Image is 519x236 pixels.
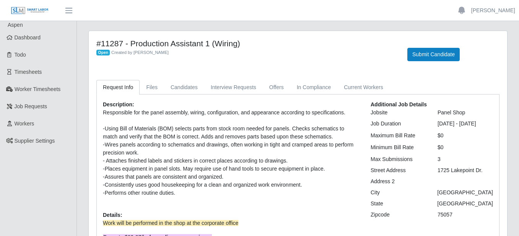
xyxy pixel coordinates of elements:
a: Files [140,80,164,95]
div: 75057 [432,211,499,219]
div: Address 2 [365,177,432,186]
button: Submit Candidate [407,48,460,61]
span: Created by [PERSON_NAME] [111,50,169,55]
span: Worker Timesheets [15,86,60,92]
div: -Places equipment in panel slots. May require use of hand tools to secure equipment in place. [103,165,359,173]
span: Job Requests [15,103,47,109]
div: $0 [432,143,499,151]
span: Aspen [8,22,23,28]
div: [DATE] - [DATE] [432,120,499,128]
div: -Wires panels according to schematics and drawings, often working in tight and cramped areas to p... [103,141,359,157]
div: -Consistently uses good housekeeping for a clean and organized work environment. [103,181,359,189]
a: Offers [263,80,290,95]
div: Jobsite [365,109,432,117]
span: Todo [15,52,26,58]
a: [PERSON_NAME] [471,7,515,15]
div: City [365,189,431,197]
a: Request Info [96,80,140,95]
div: Minimum Bill Rate [365,143,432,151]
span: Dashboard [15,34,41,41]
div: Zipcode [365,211,432,219]
div: Street Address [365,166,432,174]
div: Max Submissions [365,155,432,163]
div: 1725 Lakepoint Dr. [432,166,499,174]
b: Details: [103,212,122,218]
span: Open [96,50,110,56]
b: Description: [103,101,134,107]
div: -Assures that panels are consistent and organized. [103,173,359,181]
div: Job Duration [365,120,432,128]
div: -Using Bill of Materials (BOM) selects parts from stock room needed for panels. Checks schematics... [103,125,359,141]
div: Panel Shop [432,109,499,117]
a: In Compliance [290,80,338,95]
img: SLM Logo [11,7,49,15]
a: Candidates [164,80,204,95]
div: - Attaches finished labels and stickers in correct places according to drawings. [103,157,359,165]
span: Work will be performed in the shop at the corporate office [103,220,238,226]
h4: #11287 - Production Assistant 1 (Wiring) [96,39,396,48]
div: State [365,200,431,208]
div: -Performs other routine duties. [103,189,359,197]
a: Interview Requests [204,80,263,95]
span: Workers [15,120,34,127]
div: [GEOGRAPHIC_DATA] [431,189,499,197]
div: [GEOGRAPHIC_DATA] [431,200,499,208]
span: Timesheets [15,69,42,75]
div: $0 [432,132,499,140]
span: Supplier Settings [15,138,55,144]
div: 3 [432,155,499,163]
div: Maximum Bill Rate [365,132,432,140]
b: Additional Job Details [371,101,427,107]
a: Current Workers [337,80,389,95]
div: Responsible for the panel assembly, wiring, configuration, and appearance according to specificat... [103,109,359,117]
